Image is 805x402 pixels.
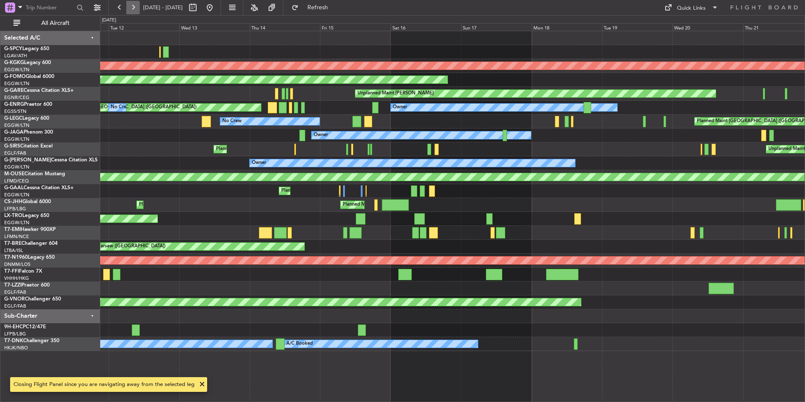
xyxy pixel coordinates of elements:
[4,144,53,149] a: G-SIRSCitation Excel
[22,20,89,26] span: All Aircraft
[4,247,23,254] a: LTBA/ISL
[64,101,197,114] div: Planned Maint [GEOGRAPHIC_DATA] ([GEOGRAPHIC_DATA])
[314,129,328,142] div: Owner
[4,283,50,288] a: T7-LZZIPraetor 600
[4,94,29,101] a: EGNR/CEG
[4,108,27,115] a: EGSS/STN
[4,116,49,121] a: G-LEGCLegacy 600
[4,220,29,226] a: EGGW/LTN
[286,338,313,350] div: A/C Booked
[26,1,74,14] input: Trip Number
[4,185,24,190] span: G-GAAL
[672,23,743,31] div: Wed 20
[4,213,22,218] span: LX-TRO
[4,261,30,268] a: DNMM/LOS
[4,338,23,343] span: T7-DNK
[393,101,407,114] div: Owner
[4,241,21,246] span: T7-BRE
[250,23,320,31] div: Thu 14
[4,255,28,260] span: T7-N1960
[4,331,26,337] a: LFPB/LBG
[4,67,29,73] a: EGGW/LTN
[677,4,706,13] div: Quick Links
[4,303,26,309] a: EGLF/FAB
[4,275,29,281] a: VHHH/HKG
[4,324,46,330] a: 9H-EHCPC12/47E
[4,172,24,177] span: M-OUSE
[4,46,22,51] span: G-SPCY
[532,23,602,31] div: Mon 18
[4,192,29,198] a: EGGW/LTN
[4,283,21,288] span: T7-LZZI
[9,16,91,30] button: All Aircraft
[4,338,59,343] a: T7-DNKChallenger 350
[4,60,51,65] a: G-KGKGLegacy 600
[4,144,20,149] span: G-SIRS
[216,143,349,155] div: Planned Maint [GEOGRAPHIC_DATA] ([GEOGRAPHIC_DATA])
[102,17,116,24] div: [DATE]
[4,172,65,177] a: M-OUSECitation Mustang
[179,23,250,31] div: Wed 13
[4,60,24,65] span: G-KGKG
[4,158,98,163] a: G-[PERSON_NAME]Cessna Citation XLS
[252,157,266,169] div: Owner
[4,74,26,79] span: G-FOMO
[4,164,29,170] a: EGGW/LTN
[4,102,52,107] a: G-ENRGPraetor 600
[300,5,336,11] span: Refresh
[4,116,22,121] span: G-LEGC
[4,178,29,184] a: LFMD/CEQ
[320,23,390,31] div: Fri 15
[391,23,461,31] div: Sat 16
[4,199,51,204] a: CS-JHHGlobal 6000
[288,1,338,14] button: Refresh
[4,199,22,204] span: CS-JHH
[4,136,29,142] a: EGGW/LTN
[4,130,24,135] span: G-JAGA
[4,213,49,218] a: LX-TROLegacy 650
[4,269,42,274] a: T7-FFIFalcon 7X
[4,158,51,163] span: G-[PERSON_NAME]
[4,88,74,93] a: G-GARECessna Citation XLS+
[660,1,722,14] button: Quick Links
[222,115,242,128] div: No Crew
[281,185,312,197] div: Planned Maint
[357,87,434,100] div: Unplanned Maint [PERSON_NAME]
[4,289,26,295] a: EGLF/FAB
[143,4,183,11] span: [DATE] - [DATE]
[461,23,531,31] div: Sun 17
[4,297,61,302] a: G-VNORChallenger 650
[4,102,24,107] span: G-ENRG
[4,150,26,156] a: EGLF/FAB
[4,80,29,87] a: EGGW/LTN
[343,198,475,211] div: Planned Maint [GEOGRAPHIC_DATA] ([GEOGRAPHIC_DATA])
[64,240,165,253] div: Planned Maint Warsaw ([GEOGRAPHIC_DATA])
[4,255,55,260] a: T7-N1960Legacy 650
[4,130,53,135] a: G-JAGAPhenom 300
[4,241,58,246] a: T7-BREChallenger 604
[13,381,195,389] div: Closing Flight Panel since you are navigating away from the selected leg
[139,198,272,211] div: Planned Maint [GEOGRAPHIC_DATA] ([GEOGRAPHIC_DATA])
[4,297,25,302] span: G-VNOR
[4,206,26,212] a: LFPB/LBG
[4,345,28,351] a: HKJK/NBO
[4,185,74,190] a: G-GAALCessna Citation XLS+
[4,269,19,274] span: T7-FFI
[602,23,672,31] div: Tue 19
[4,46,49,51] a: G-SPCYLegacy 650
[4,227,21,232] span: T7-EMI
[4,227,56,232] a: T7-EMIHawker 900XP
[4,88,24,93] span: G-GARE
[4,53,27,59] a: LGAV/ATH
[4,324,23,330] span: 9H-EHC
[4,74,54,79] a: G-FOMOGlobal 6000
[4,122,29,129] a: EGGW/LTN
[109,23,179,31] div: Tue 12
[4,233,29,240] a: LFMN/NCE
[111,101,130,114] div: No Crew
